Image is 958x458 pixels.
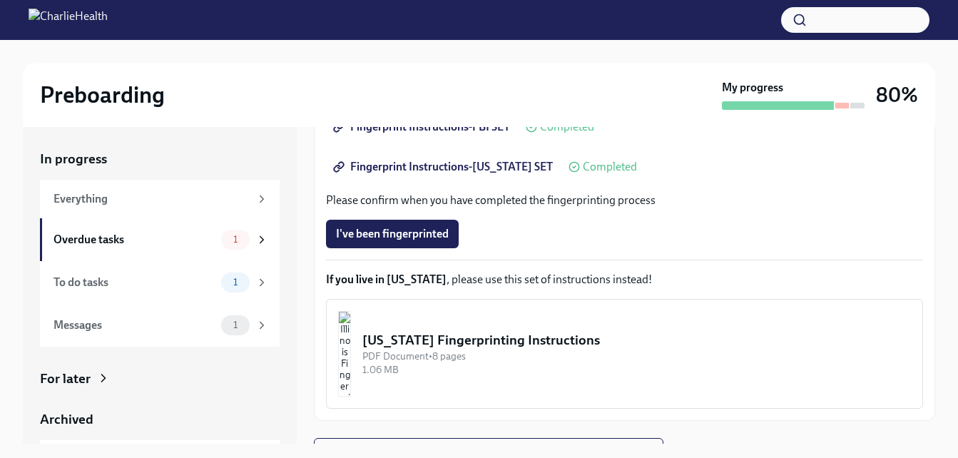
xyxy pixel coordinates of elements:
span: I've been fingerprinted [336,227,449,241]
span: 1 [225,320,246,330]
span: Fingerprint Instructions-[US_STATE] SET [336,160,553,174]
span: 1 [225,277,246,287]
div: For later [40,370,91,388]
a: Overdue tasks1 [40,218,280,261]
a: Everything [40,180,280,218]
button: [US_STATE] Fingerprinting InstructionsPDF Document•8 pages1.06 MB [326,299,923,409]
div: [US_STATE] Fingerprinting Instructions [362,331,911,350]
strong: My progress [722,80,783,96]
div: PDF Document • 8 pages [362,350,911,363]
strong: If you live in [US_STATE] [326,273,447,286]
div: 1.06 MB [362,363,911,377]
a: Fingerprint Instructions-[US_STATE] SET [326,153,563,181]
p: , please use this set of instructions instead! [326,272,923,287]
div: Messages [53,317,215,333]
span: Completed [583,161,637,173]
span: Completed [540,121,594,133]
div: Overdue tasks [53,232,215,248]
h2: Preboarding [40,81,165,109]
button: I've been fingerprinted [326,220,459,248]
span: Fingerprint Instructions-FBI SET [336,120,510,134]
a: Archived [40,410,280,429]
a: For later [40,370,280,388]
div: To do tasks [53,275,215,290]
img: Illinois Fingerprinting Instructions [338,311,351,397]
h3: 80% [876,82,918,108]
span: 1 [225,234,246,245]
img: CharlieHealth [29,9,108,31]
a: Messages1 [40,304,280,347]
p: Please confirm when you have completed the fingerprinting process [326,193,923,208]
a: In progress [40,150,280,168]
a: To do tasks1 [40,261,280,304]
div: Everything [53,191,250,207]
a: Fingerprint Instructions-FBI SET [326,113,520,141]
